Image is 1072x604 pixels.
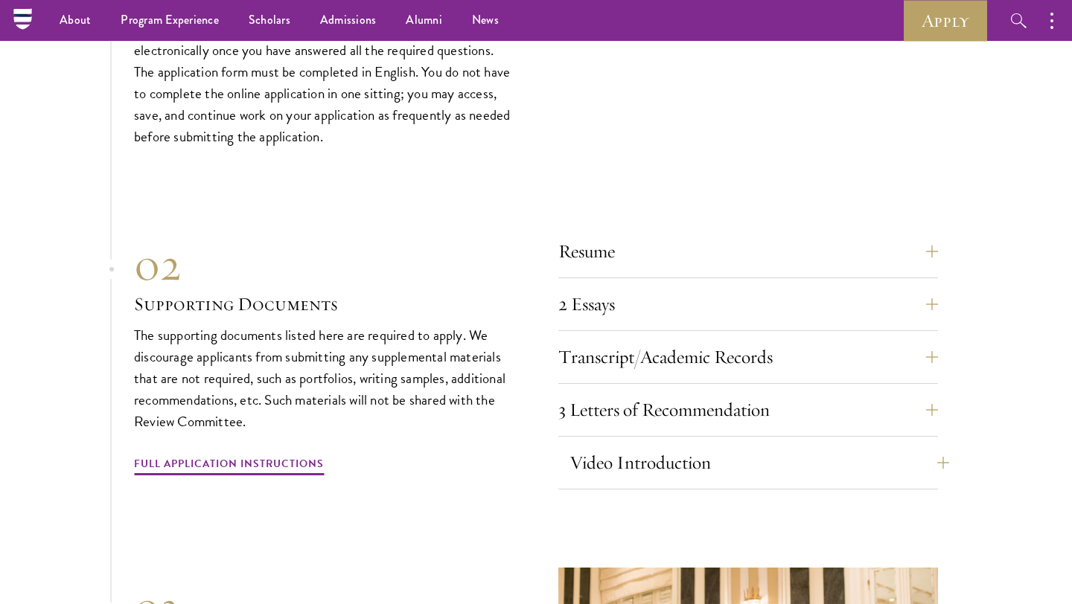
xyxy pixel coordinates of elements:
[558,286,938,322] button: 2 Essays
[558,392,938,428] button: 3 Letters of Recommendation
[134,238,514,292] div: 02
[134,324,514,432] p: The supporting documents listed here are required to apply. We discourage applicants from submitt...
[134,18,514,147] p: The application must be completed online and submitted electronically once you have answered all ...
[134,454,324,478] a: Full Application Instructions
[558,339,938,375] button: Transcript/Academic Records
[134,292,514,317] h3: Supporting Documents
[569,445,949,481] button: Video Introduction
[558,234,938,269] button: Resume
